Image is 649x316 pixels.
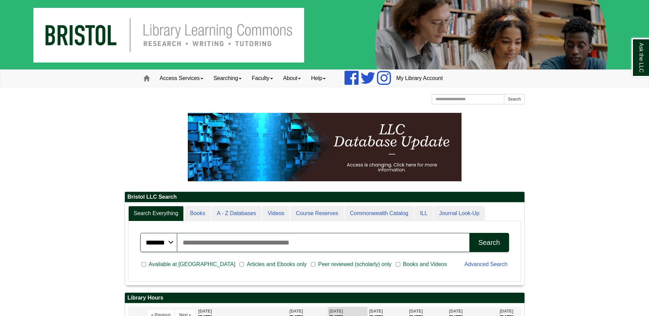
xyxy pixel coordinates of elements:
[155,70,208,87] a: Access Services
[478,239,500,247] div: Search
[464,261,507,267] a: Advanced Search
[198,309,212,314] span: [DATE]
[142,261,146,267] input: Available at [GEOGRAPHIC_DATA]
[146,260,238,268] span: Available at [GEOGRAPHIC_DATA]
[345,206,414,221] a: Commonwealth Catalog
[278,70,306,87] a: About
[400,260,450,268] span: Books and Videos
[500,309,514,314] span: [DATE]
[409,309,423,314] span: [DATE]
[306,70,331,87] a: Help
[208,70,247,87] a: Searching
[239,261,244,267] input: Articles and Ebooks only
[188,113,462,181] img: HTML tutorial
[184,206,210,221] a: Books
[128,206,184,221] a: Search Everything
[391,70,448,87] a: My Library Account
[262,206,290,221] a: Videos
[311,261,315,267] input: Peer reviewed (scholarly) only
[244,260,309,268] span: Articles and Ebooks only
[369,309,383,314] span: [DATE]
[125,192,524,202] h2: Bristol LLC Search
[449,309,463,314] span: [DATE]
[434,206,485,221] a: Journal Look-Up
[125,293,524,303] h2: Library Hours
[469,233,509,252] button: Search
[504,94,524,104] button: Search
[329,309,343,314] span: [DATE]
[414,206,433,221] a: ILL
[247,70,278,87] a: Faculty
[315,260,394,268] span: Peer reviewed (scholarly) only
[290,206,344,221] a: Course Reserves
[396,261,400,267] input: Books and Videos
[211,206,262,221] a: A - Z Databases
[289,309,303,314] span: [DATE]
